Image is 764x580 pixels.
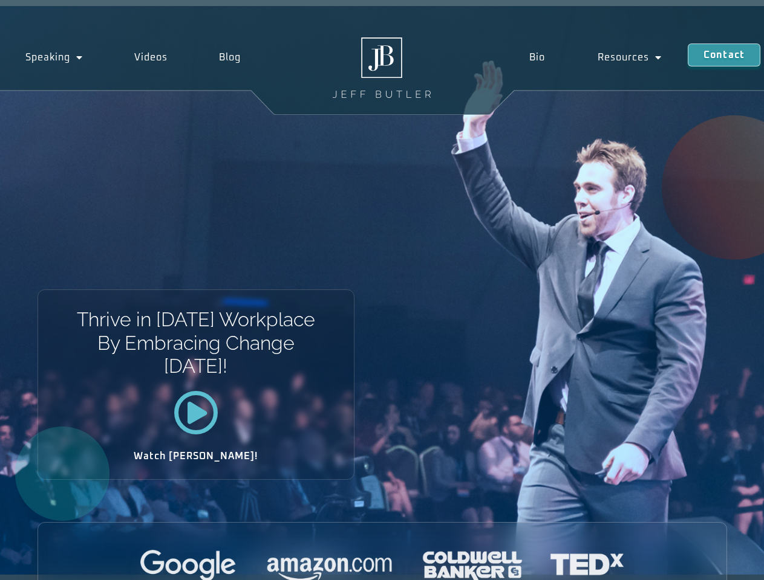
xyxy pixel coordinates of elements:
[109,43,194,71] a: Videos
[503,43,571,71] a: Bio
[76,308,316,378] h1: Thrive in [DATE] Workplace By Embracing Change [DATE]!
[80,451,312,461] h2: Watch [PERSON_NAME]!
[688,43,760,66] a: Contact
[193,43,266,71] a: Blog
[704,50,745,60] span: Contact
[572,43,688,71] a: Resources
[503,43,687,71] nav: Menu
